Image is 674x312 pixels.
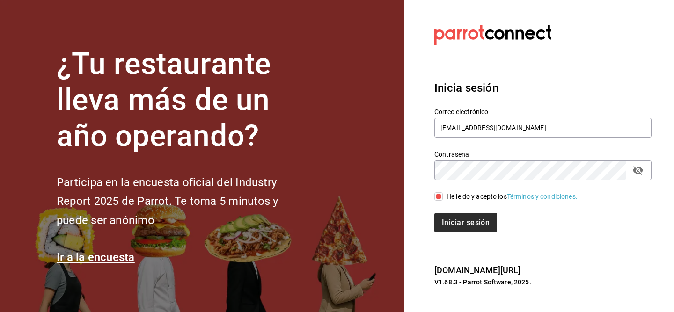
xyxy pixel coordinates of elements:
a: [DOMAIN_NAME][URL] [434,265,520,275]
p: V1.68.3 - Parrot Software, 2025. [434,277,652,287]
label: Correo electrónico [434,109,652,115]
h3: Inicia sesión [434,80,652,96]
a: Términos y condiciones. [507,193,578,200]
input: Ingresa tu correo electrónico [434,118,652,138]
div: He leído y acepto los [447,192,578,202]
a: Ir a la encuesta [57,251,135,264]
h1: ¿Tu restaurante lleva más de un año operando? [57,46,309,154]
button: passwordField [630,162,646,178]
button: Iniciar sesión [434,213,497,232]
h2: Participa en la encuesta oficial del Industry Report 2025 de Parrot. Te toma 5 minutos y puede se... [57,173,309,230]
label: Contraseña [434,151,652,158]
